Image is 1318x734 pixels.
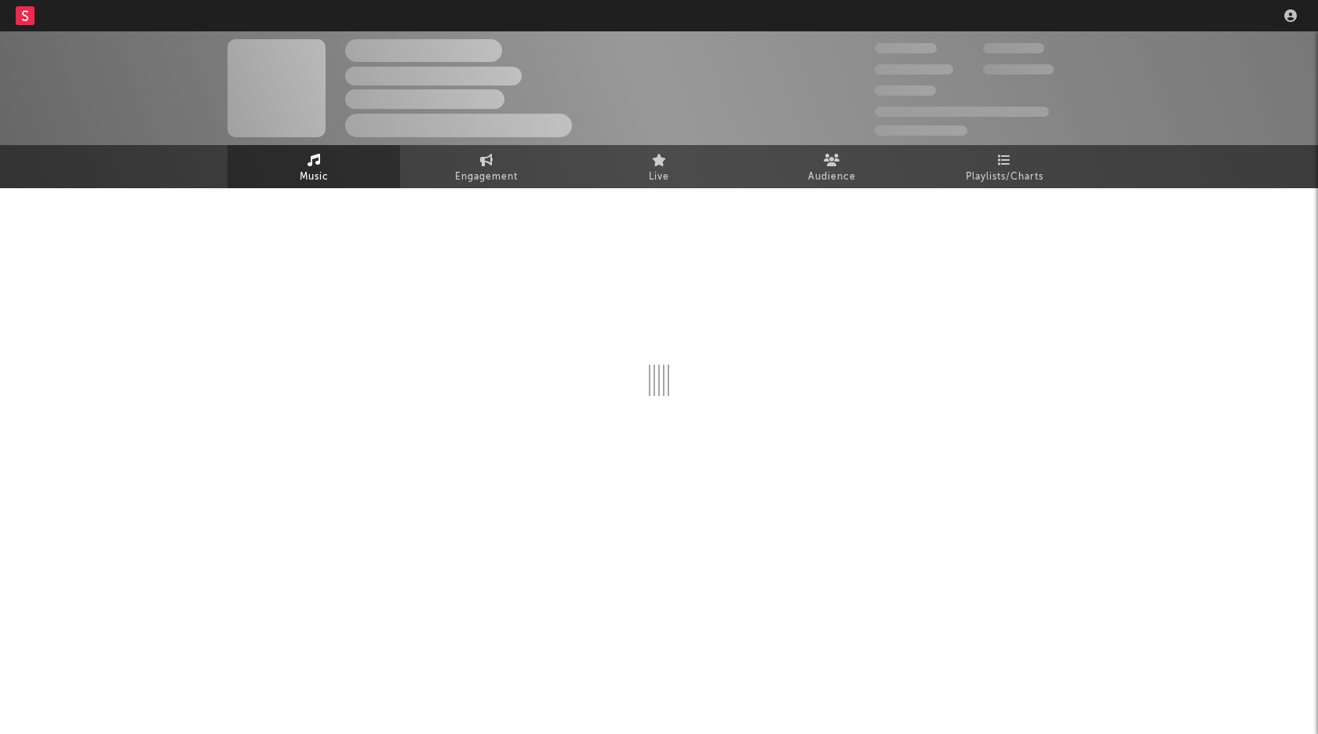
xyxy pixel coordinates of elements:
[228,145,400,188] a: Music
[455,168,518,187] span: Engagement
[300,168,329,187] span: Music
[573,145,745,188] a: Live
[400,145,573,188] a: Engagement
[875,43,937,53] span: 300 000
[649,168,669,187] span: Live
[875,107,1049,117] span: 50 000 000 Monthly Listeners
[875,125,967,136] span: Jump Score: 85.0
[983,43,1044,53] span: 100 000
[875,64,953,74] span: 50 000 000
[745,145,918,188] a: Audience
[966,168,1043,187] span: Playlists/Charts
[983,64,1054,74] span: 1 000 000
[808,168,856,187] span: Audience
[875,85,936,96] span: 100 000
[918,145,1090,188] a: Playlists/Charts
